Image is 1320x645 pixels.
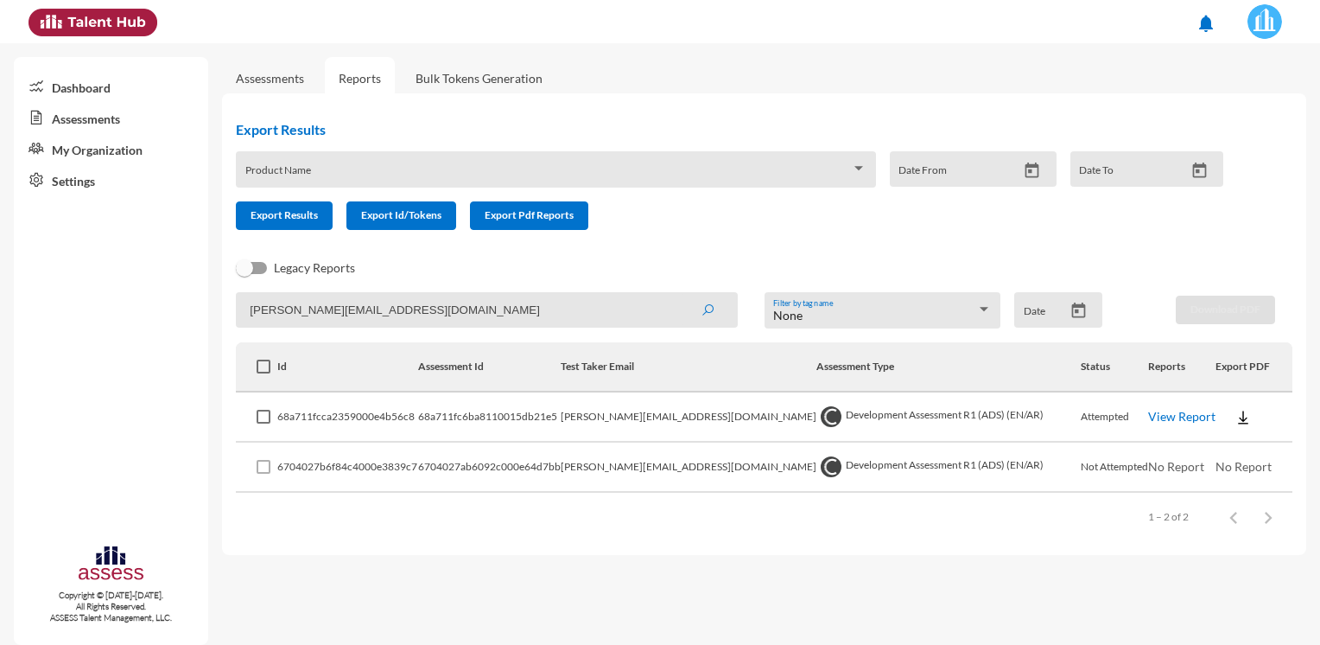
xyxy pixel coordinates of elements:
td: Attempted [1081,393,1148,443]
span: Export Id/Tokens [361,208,441,221]
span: Legacy Reports [274,258,355,278]
th: Status [1081,342,1148,393]
p: Copyright © [DATE]-[DATE]. All Rights Reserved. ASSESS Talent Management, LLC. [14,590,208,623]
button: Open calendar [1184,162,1215,180]
span: Export Pdf Reports [485,208,574,221]
td: 68a711fc6ba8110015db21e5 [418,393,561,443]
mat-icon: notifications [1196,13,1216,34]
th: Reports [1148,342,1215,393]
td: [PERSON_NAME][EMAIL_ADDRESS][DOMAIN_NAME] [561,443,816,493]
span: No Report [1148,459,1204,474]
span: Export Results [251,208,318,221]
td: [PERSON_NAME][EMAIL_ADDRESS][DOMAIN_NAME] [561,393,816,443]
input: Search by name, token, assessment type, etc. [236,292,738,328]
th: Export PDF [1215,342,1292,393]
a: Bulk Tokens Generation [402,57,556,99]
img: assesscompany-logo.png [77,544,145,586]
th: Assessment Type [816,342,1081,393]
a: My Organization [14,133,208,164]
button: Open calendar [1017,162,1047,180]
td: Not Attempted [1081,443,1148,493]
span: Download PDF [1190,303,1260,316]
td: 6704027b6f84c4000e3839c7 [277,443,417,493]
a: Dashboard [14,71,208,102]
span: None [773,308,803,322]
button: Export Results [236,201,333,230]
button: Download PDF [1176,296,1275,324]
button: Export Id/Tokens [346,201,456,230]
td: Development Assessment R1 (ADS) (EN/AR) [816,393,1081,443]
th: Assessment Id [418,342,561,393]
th: Id [277,342,417,393]
td: 68a711fcca2359000e4b56c8 [277,393,417,443]
a: Assessments [14,102,208,133]
th: Test Taker Email [561,342,816,393]
a: Settings [14,164,208,195]
a: Assessments [236,71,304,86]
button: Export Pdf Reports [470,201,588,230]
a: Reports [325,57,395,99]
button: Previous page [1216,500,1251,534]
button: Open calendar [1063,302,1094,320]
h2: Export Results [236,121,1237,137]
a: View Report [1148,409,1215,424]
span: No Report [1215,459,1272,474]
mat-paginator: Select page [236,493,1292,541]
td: 6704027ab6092c000e64d7bb [418,443,561,493]
div: 1 – 2 of 2 [1148,510,1189,523]
button: Next page [1251,500,1285,534]
td: Development Assessment R1 (ADS) (EN/AR) [816,443,1081,493]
